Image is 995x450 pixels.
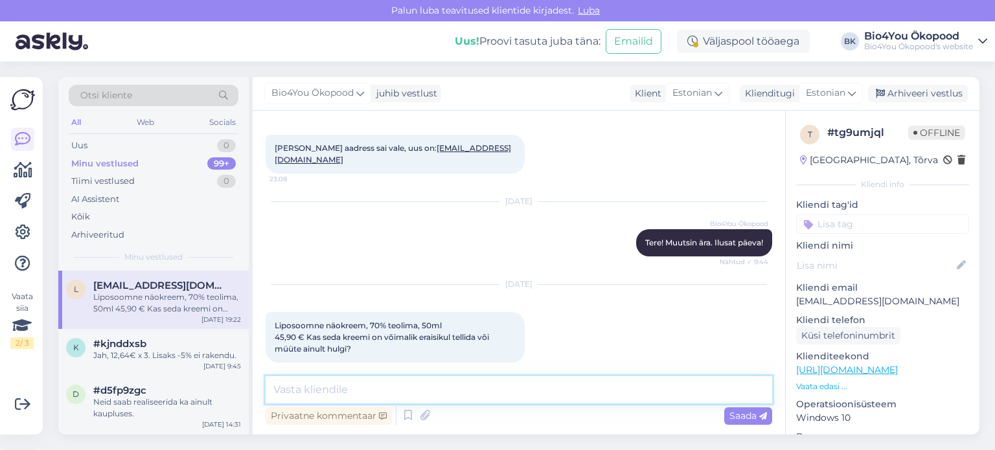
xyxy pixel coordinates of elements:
[71,210,90,223] div: Kõik
[71,193,119,206] div: AI Assistent
[207,157,236,170] div: 99+
[455,35,479,47] b: Uus!
[796,179,969,190] div: Kliendi info
[74,284,78,294] span: l
[10,291,34,349] div: Vaata siia
[740,87,795,100] div: Klienditugi
[864,41,973,52] div: Bio4You Ökopood's website
[71,229,124,242] div: Arhiveeritud
[796,398,969,411] p: Operatsioonisüsteem
[266,407,392,425] div: Privaatne kommentaar
[275,143,511,164] span: [PERSON_NAME] aadress sai vale, uus on:
[269,363,318,373] span: 19:22
[630,87,661,100] div: Klient
[10,337,34,349] div: 2 / 3
[796,281,969,295] p: Kliendi email
[73,343,79,352] span: k
[275,321,491,354] span: Liposoomne näokreem, 70% teolima, 50ml 45,90 € Kas seda kreemi on võimalik eraisikul tellida või ...
[10,87,35,112] img: Askly Logo
[203,361,241,371] div: [DATE] 9:45
[672,86,712,100] span: Estonian
[729,410,767,422] span: Saada
[134,114,157,131] div: Web
[841,32,859,51] div: BK
[93,385,146,396] span: #d5fp9zgc
[271,86,354,100] span: Bio4You Ökopood
[796,411,969,425] p: Windows 10
[201,315,241,324] div: [DATE] 19:22
[808,129,812,139] span: t
[796,295,969,308] p: [EMAIL_ADDRESS][DOMAIN_NAME]
[796,198,969,212] p: Kliendi tag'id
[371,87,437,100] div: juhib vestlust
[796,364,898,376] a: [URL][DOMAIN_NAME]
[864,31,973,41] div: Bio4You Ökopood
[606,29,661,54] button: Emailid
[69,114,84,131] div: All
[908,126,965,140] span: Offline
[796,350,969,363] p: Klienditeekond
[864,31,987,52] a: Bio4You ÖkopoodBio4You Ökopood's website
[806,86,845,100] span: Estonian
[217,139,236,152] div: 0
[796,327,900,344] div: Küsi telefoninumbrit
[269,174,318,184] span: 23:08
[202,420,241,429] div: [DATE] 14:31
[93,280,228,291] span: leahansen20@gmail.com
[677,30,810,53] div: Väljaspool tööaega
[266,278,772,290] div: [DATE]
[80,89,132,102] span: Otsi kliente
[796,381,969,392] p: Vaata edasi ...
[71,157,139,170] div: Minu vestlused
[93,291,241,315] div: Liposoomne näokreem, 70% teolima, 50ml 45,90 € Kas seda kreemi on võimalik eraisikul tellida või ...
[93,338,146,350] span: #kjnddxsb
[796,239,969,253] p: Kliendi nimi
[574,5,604,16] span: Luba
[720,257,768,267] span: Nähtud ✓ 9:44
[93,396,241,420] div: Neid saab realiseerida ka ainult kaupluses.
[868,85,968,102] div: Arhiveeri vestlus
[73,389,79,399] span: d
[71,139,87,152] div: Uus
[71,175,135,188] div: Tiimi vestlused
[796,313,969,327] p: Kliendi telefon
[710,219,768,229] span: Bio4You Ökopood
[93,350,241,361] div: Jah, 12,64€ x 3. Lisaks -5% ei rakendu.
[800,153,938,167] div: [GEOGRAPHIC_DATA], Tõrva
[796,214,969,234] input: Lisa tag
[207,114,238,131] div: Socials
[124,251,183,263] span: Minu vestlused
[645,238,763,247] span: Tere! Muutsin ära. Ilusat päeva!
[217,175,236,188] div: 0
[827,125,908,141] div: # tg9umjql
[797,258,954,273] input: Lisa nimi
[455,34,600,49] div: Proovi tasuta juba täna:
[266,196,772,207] div: [DATE]
[796,430,969,444] p: Brauser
